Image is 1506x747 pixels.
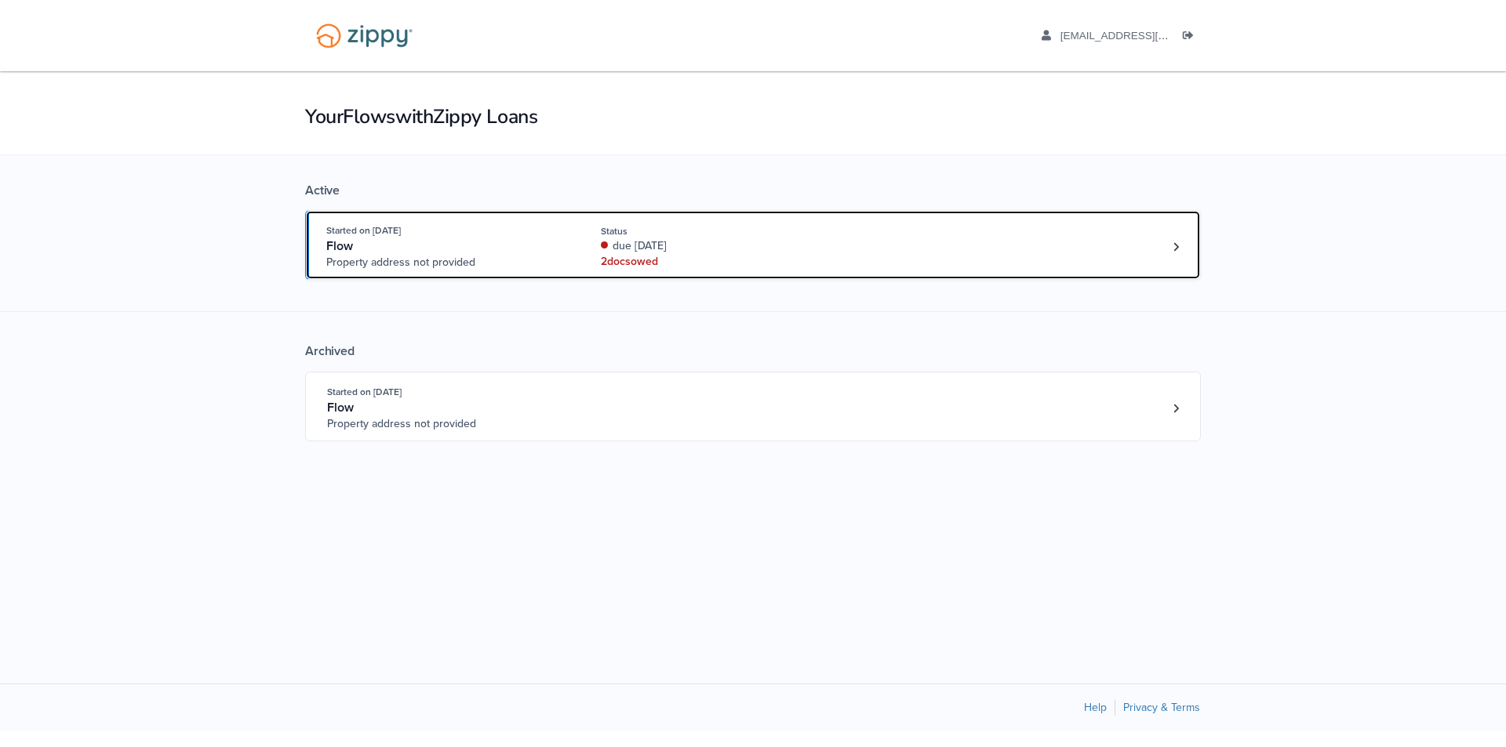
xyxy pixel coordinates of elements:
a: Loan number 4084249 [1164,397,1188,420]
a: Open loan 4199969 [305,210,1201,280]
span: Flow [327,400,354,415]
img: Logo [306,16,423,56]
a: Help [1084,701,1107,714]
a: Privacy & Terms [1123,701,1200,714]
span: Property address not provided [326,255,566,270]
a: Log out [1183,30,1200,45]
a: edit profile [1042,30,1240,45]
div: Active [305,183,1201,198]
span: Flow [326,238,353,254]
span: jennp1006@gmail.com [1060,30,1240,42]
div: Status [601,224,810,238]
h1: Your Flows with Zippy Loans [305,103,1201,130]
div: 2 doc s owed [601,254,810,270]
span: Started on [DATE] [326,225,401,236]
div: Archived [305,343,1201,359]
div: due [DATE] [601,238,810,254]
span: Property address not provided [327,416,566,432]
a: Loan number 4199969 [1164,235,1188,259]
span: Started on [DATE] [327,386,402,397]
a: Open loan 4084249 [305,372,1201,441]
